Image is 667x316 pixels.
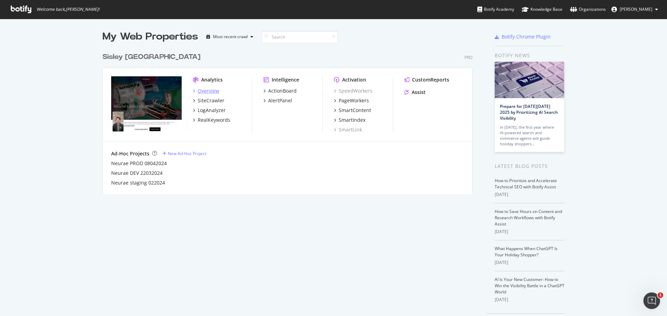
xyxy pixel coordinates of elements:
a: RealKeywords [193,117,230,123]
a: PageWorkers [334,97,369,104]
div: Ad-Hoc Projects [111,150,149,157]
div: My Web Properties [102,30,198,44]
div: ActionBoard [268,87,297,94]
a: SmartContent [334,107,371,114]
div: PageWorkers [339,97,369,104]
a: Neurae DEV 22032024 [111,170,163,177]
div: Most recent crawl [213,35,248,39]
div: [DATE] [495,191,565,198]
div: AlertPanel [268,97,292,104]
div: SmartContent [339,107,371,114]
span: 1 [658,292,663,298]
a: How to Save Hours on Content and Research Workflows with Botify Assist [495,208,562,227]
a: Sisley [GEOGRAPHIC_DATA] [102,52,203,62]
img: www.sisley-paris.com [111,76,182,133]
span: Welcome back, [PERSON_NAME] ! [36,7,99,12]
a: LogAnalyzer [193,107,226,114]
a: Assist [404,89,426,96]
div: Organizations [570,6,606,13]
div: [DATE] [495,259,565,266]
button: [PERSON_NAME] [606,4,664,15]
div: Botify Academy [477,6,514,13]
button: Most recent crawl [204,31,256,42]
a: AI Is Your New Customer: How to Win the Visibility Battle in a ChatGPT World [495,276,565,295]
a: SmartIndex [334,117,365,123]
div: RealKeywords [198,117,230,123]
a: AlertPanel [263,97,292,104]
div: Botify Chrome Plugin [502,33,551,40]
a: What Happens When ChatGPT Is Your Holiday Shopper? [495,246,558,258]
div: LogAnalyzer [198,107,226,114]
a: Botify Chrome Plugin [495,33,551,40]
a: Overview [193,87,219,94]
div: Assist [412,89,426,96]
a: ActionBoard [263,87,297,94]
div: Intelligence [272,76,299,83]
img: Prepare for Black Friday 2025 by Prioritizing AI Search Visibility [495,62,564,98]
a: Neurae staging 022024 [111,179,165,186]
a: How to Prioritize and Accelerate Technical SEO with Botify Assist [495,178,557,190]
div: Pro [464,54,472,60]
div: SiteCrawler [198,97,224,104]
div: Sisley [GEOGRAPHIC_DATA] [102,52,200,62]
a: SpeedWorkers [334,87,372,94]
input: Search [262,31,338,43]
a: SiteCrawler [193,97,224,104]
div: [DATE] [495,229,565,235]
a: Prepare for [DATE][DATE] 2025 by Prioritizing AI Search Visibility [500,103,558,121]
div: [DATE] [495,297,565,303]
div: Overview [198,87,219,94]
div: SmartIndex [339,117,365,123]
div: Activation [342,76,366,83]
div: grid [102,44,478,194]
span: Josephine Dennery [620,6,652,12]
div: Latest Blog Posts [495,162,565,170]
div: Analytics [201,76,223,83]
iframe: Intercom live chat [643,292,660,309]
div: Botify news [495,52,565,59]
a: SmartLink [334,126,362,133]
a: Neurae PROD 08042024 [111,160,167,167]
div: New Ad-Hoc Project [168,151,206,156]
a: CustomReports [404,76,449,83]
div: CustomReports [412,76,449,83]
div: Knowledge Base [522,6,562,13]
div: In [DATE], the first year where AI-powered search and commerce agents will guide holiday shoppers… [500,125,559,147]
a: New Ad-Hoc Project [163,151,206,156]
